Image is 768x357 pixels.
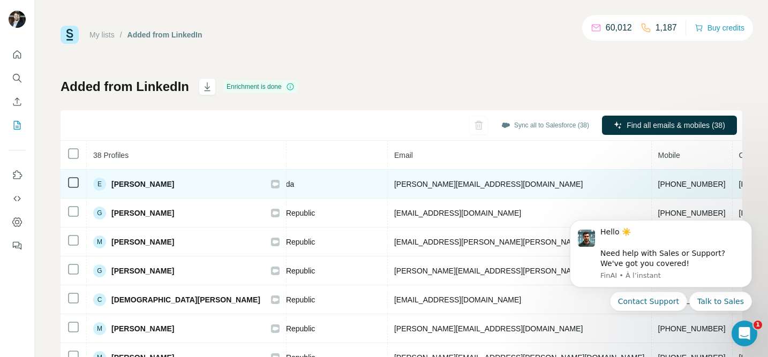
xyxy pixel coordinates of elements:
p: 60,012 [606,21,632,34]
span: Find all emails & mobiles (38) [627,120,725,131]
span: [PHONE_NUMBER] [658,324,726,333]
button: Quick start [9,45,26,64]
span: [PERSON_NAME][EMAIL_ADDRESS][DOMAIN_NAME] [394,180,583,188]
li: / [120,29,122,40]
span: Trade Republic [265,323,315,334]
span: [DEMOGRAPHIC_DATA][PERSON_NAME] [111,294,260,305]
span: Trade Republic [265,208,315,218]
h1: Added from LinkedIn [61,78,189,95]
span: Trade Republic [265,265,315,276]
span: [EMAIL_ADDRESS][PERSON_NAME][PERSON_NAME][DOMAIN_NAME] [394,238,645,246]
div: Added from LinkedIn [127,29,202,40]
span: [PERSON_NAME] [111,208,174,218]
div: G [93,264,106,277]
span: Email [394,151,413,159]
span: [PERSON_NAME][EMAIL_ADDRESS][DOMAIN_NAME] [394,324,583,333]
iframe: Intercom notifications message [554,210,768,317]
div: E [93,178,106,191]
span: [PERSON_NAME] [111,179,174,189]
span: [PERSON_NAME] [111,265,174,276]
span: [PHONE_NUMBER] [658,209,726,217]
span: [PHONE_NUMBER] [658,180,726,188]
button: Find all emails & mobiles (38) [602,116,737,135]
span: Trade Republic [265,237,315,247]
button: Use Surfe on LinkedIn [9,165,26,185]
button: Feedback [9,236,26,255]
span: 38 Profiles [93,151,129,159]
a: My lists [89,31,115,39]
div: G [93,207,106,219]
span: [PERSON_NAME] [111,237,174,247]
span: [PERSON_NAME] [111,323,174,334]
span: Mobile [658,151,680,159]
button: My lists [9,116,26,135]
img: Avatar [9,11,26,28]
button: Dashboard [9,212,26,232]
button: Enrich CSV [9,92,26,111]
div: M [93,322,106,335]
button: Search [9,69,26,88]
button: Sync all to Salesforce (38) [494,117,597,133]
button: Buy credits [695,20,744,35]
div: C [93,293,106,306]
div: Enrichment is done [223,80,298,93]
span: 1 [754,321,762,329]
span: [EMAIL_ADDRESS][DOMAIN_NAME] [394,209,521,217]
div: M [93,236,106,248]
span: [PERSON_NAME][EMAIL_ADDRESS][PERSON_NAME][DOMAIN_NAME] [394,267,645,275]
iframe: Intercom live chat [732,321,757,346]
button: Use Surfe API [9,189,26,208]
img: Surfe Logo [61,26,79,44]
span: Trade Republic [265,294,315,305]
p: 1,187 [656,21,677,34]
span: [EMAIL_ADDRESS][DOMAIN_NAME] [394,295,521,304]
